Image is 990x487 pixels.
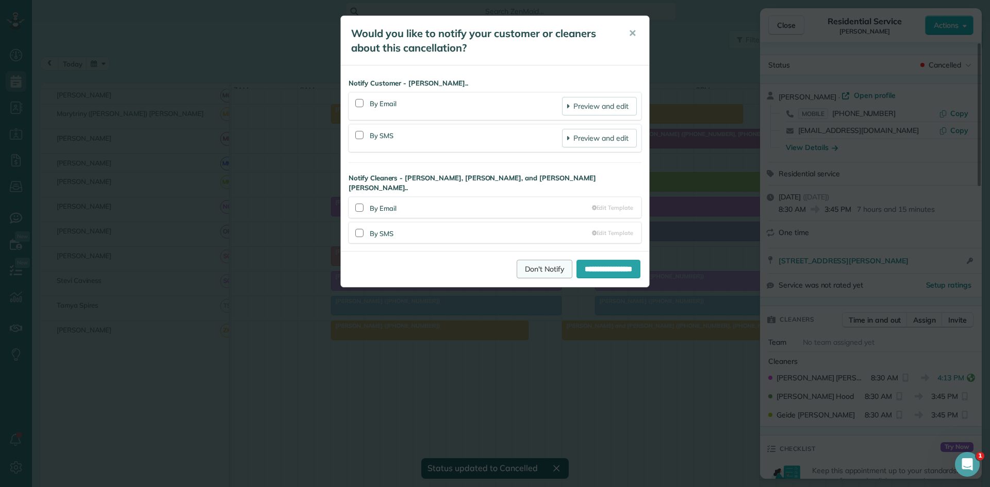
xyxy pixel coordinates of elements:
[562,97,637,115] a: Preview and edit
[349,173,641,193] strong: Notify Cleaners - [PERSON_NAME], [PERSON_NAME], and [PERSON_NAME] [PERSON_NAME]..
[955,452,980,477] iframe: Intercom live chat
[370,201,592,213] div: By Email
[351,26,614,55] h5: Would you like to notify your customer or cleaners about this cancellation?
[349,78,641,88] strong: Notify Customer - [PERSON_NAME]..
[562,129,637,147] a: Preview and edit
[976,452,984,460] span: 1
[517,260,572,278] a: Don't Notify
[592,204,633,212] a: Edit Template
[629,27,636,39] span: ✕
[370,227,592,239] div: By SMS
[370,97,562,115] div: By Email
[592,229,633,237] a: Edit Template
[370,129,562,147] div: By SMS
